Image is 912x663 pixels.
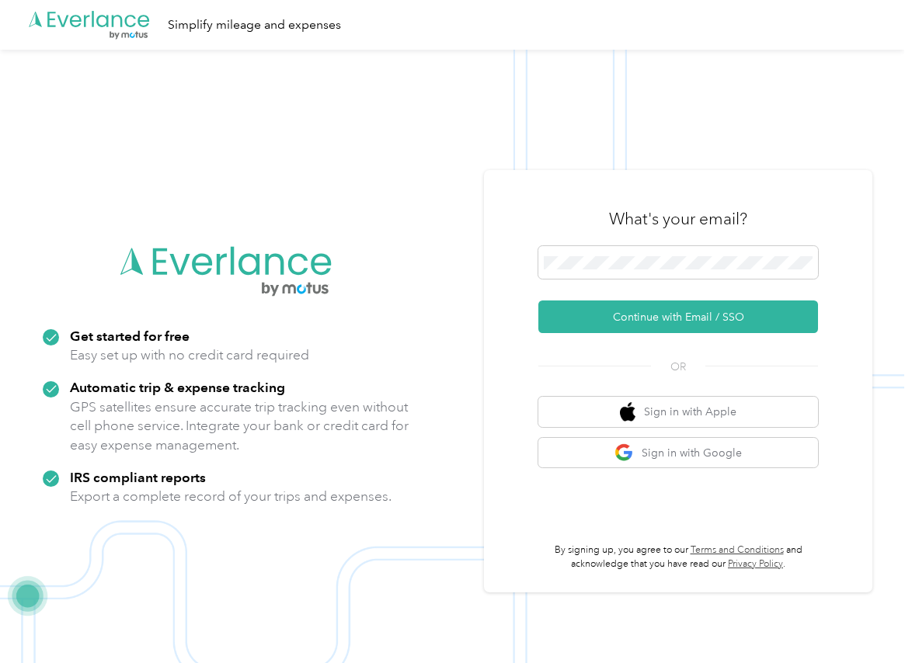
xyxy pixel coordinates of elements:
[70,487,392,506] p: Export a complete record of your trips and expenses.
[538,438,818,468] button: google logoSign in with Google
[70,379,285,395] strong: Automatic trip & expense tracking
[538,397,818,427] button: apple logoSign in with Apple
[70,469,206,485] strong: IRS compliant reports
[70,345,309,365] p: Easy set up with no credit card required
[825,576,912,663] iframe: Everlance-gr Chat Button Frame
[651,359,705,375] span: OR
[538,300,818,333] button: Continue with Email / SSO
[614,443,634,463] img: google logo
[538,543,818,571] p: By signing up, you agree to our and acknowledge that you have read our .
[70,397,409,455] p: GPS satellites ensure accurate trip tracking even without cell phone service. Integrate your bank...
[620,402,635,422] img: apple logo
[691,544,784,556] a: Terms and Conditions
[168,16,341,35] div: Simplify mileage and expenses
[70,328,190,344] strong: Get started for free
[728,558,783,570] a: Privacy Policy
[609,208,747,230] h3: What's your email?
